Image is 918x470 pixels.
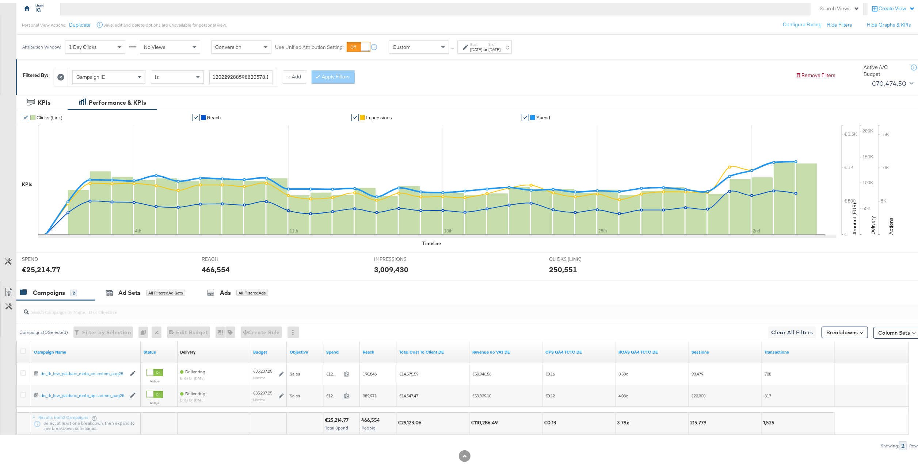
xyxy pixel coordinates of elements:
div: 250,551 [549,261,577,272]
a: de_tk_low_paidsoc_meta_apl...comm_aug25 [41,390,126,396]
label: Active [146,376,163,381]
div: 3.79x [617,416,631,423]
div: €25,214.77 [325,414,351,421]
span: €59,339.10 [472,390,491,396]
div: 1,525 [763,416,777,423]
a: ✔ [351,111,359,118]
div: Attribution Window: [22,42,61,47]
div: 3,009,430 [374,261,408,272]
div: 2 [71,287,77,293]
span: CLICKS (LINK) [549,253,604,260]
span: Clear All Filters [771,325,813,334]
span: SPEND [22,253,77,260]
a: Shows the current state of your Ad Campaign. [144,346,174,352]
div: Showing: [880,440,899,446]
div: Timeline [423,237,441,244]
span: Clicks (Link) [37,112,62,117]
span: 3.50x [618,368,628,374]
button: + Add [283,68,306,81]
a: Revenue no VAT DE [472,346,540,352]
span: €50,946.56 [472,368,491,374]
a: CPS using GA4 data and TCTC for DE [545,346,613,352]
a: Transactions - The total number of transactions [765,346,832,352]
sub: Lifetime [253,394,265,399]
span: Is [155,71,159,77]
label: Start: [470,39,482,44]
input: Enter a search term [209,68,273,81]
span: Delivering [185,388,205,393]
div: €70,474.50 [872,75,907,86]
span: Reach [207,112,221,117]
div: KPIs [22,178,33,185]
div: 0 [138,324,152,335]
span: Custom [393,41,411,47]
strong: to [482,44,488,49]
span: €0.12 [545,390,555,396]
a: The total amount spent to date. [326,346,357,352]
div: Active A/C Budget [864,61,904,74]
a: Your campaign name. [34,346,138,352]
span: People [362,422,376,428]
div: Performance & KPIs [89,96,146,104]
a: Reflects the ability of your Ad Campaign to achieve delivery based on ad states, schedule and bud... [180,346,195,352]
input: Search Campaigns by Name, ID or Objective [29,299,836,313]
div: €35,237.25 [253,387,272,393]
div: KPIs [38,96,50,104]
div: All Filtered Ad Sets [146,287,185,293]
a: Total Cost To Client DE [399,346,466,352]
a: ✔ [193,111,200,118]
div: €35,237.25 [253,365,272,371]
span: Impressions [366,112,392,117]
div: €29,123.06 [398,416,424,423]
div: Filtered By: [23,69,48,76]
div: Search Views [820,2,860,9]
span: REACH [202,253,256,260]
div: 215,779 [690,416,709,423]
span: Spend [536,112,550,117]
button: Configure Pacing [778,15,827,28]
span: 190,846 [363,368,377,374]
span: Campaign ID [76,71,106,77]
a: Sessions - GA Sessions - The total number of sessions [692,346,759,352]
div: Delivery [180,346,195,352]
button: Hide Graphs & KPIs [867,19,911,26]
span: Conversion [215,41,241,47]
div: €0.13 [544,416,558,423]
sub: ends on [DATE] [180,373,205,377]
div: Ads [220,286,231,294]
a: ROAS GA4 DE for weekly reporting [618,346,686,352]
span: IMPRESSIONS [374,253,429,260]
a: ✔ [522,111,529,118]
span: €14,575.59 [399,368,418,374]
span: 1 Day Clicks [69,41,97,47]
span: No Views [144,41,165,47]
span: €12,619.56 [326,368,341,374]
span: 4.08x [618,390,628,396]
a: The maximum amount you're willing to spend on your ads, on average each day or over the lifetime ... [253,346,284,352]
div: 466,554 [202,261,230,272]
button: Hide Filters [827,19,852,26]
span: 93,479 [692,368,703,374]
text: Actions [888,215,894,232]
div: [DATE] [470,44,482,50]
text: Delivery [869,213,876,232]
div: Campaigns ( 0 Selected) [19,326,68,333]
div: IG [35,4,41,11]
sub: ends on [DATE] [180,395,205,399]
span: €12,595.21 [326,390,341,396]
a: de_tk_low_paidsoc_meta_co...comm_aug25 [41,368,126,374]
button: Breakdowns [822,324,868,335]
label: Use Unified Attribution Setting: [275,41,344,48]
div: Ad Sets [118,286,141,294]
button: Clear All Filters [768,324,816,335]
button: Duplicate [69,19,91,26]
span: Delivering [185,366,205,371]
div: €25,214.77 [22,261,61,272]
span: €0.16 [545,368,555,374]
div: 2 [899,438,907,447]
span: Sales [290,390,300,396]
label: Active [146,398,163,402]
sub: Lifetime [253,373,265,377]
